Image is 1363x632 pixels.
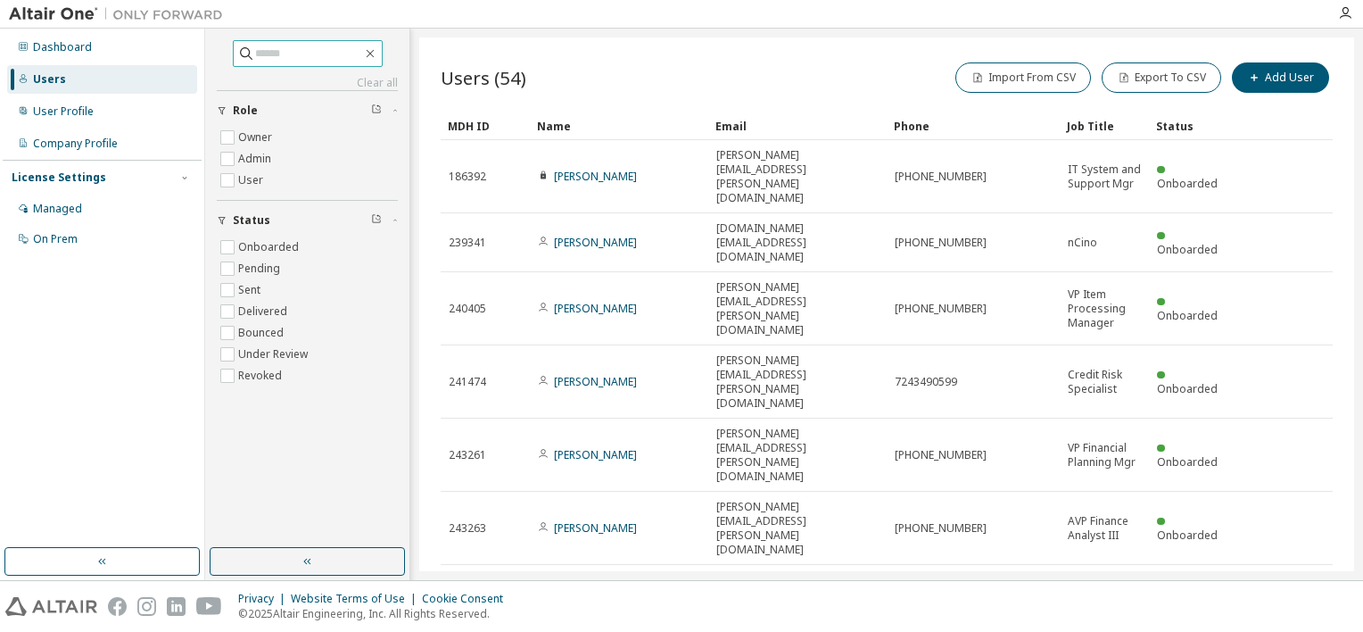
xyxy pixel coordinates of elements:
span: Onboarded [1157,308,1218,323]
div: User Profile [33,104,94,119]
label: Revoked [238,365,285,387]
span: [PHONE_NUMBER] [895,236,987,250]
label: Sent [238,279,264,301]
span: [PHONE_NUMBER] [895,170,987,184]
a: [PERSON_NAME] [554,235,637,250]
label: Delivered [238,301,291,322]
span: [PERSON_NAME][EMAIL_ADDRESS][PERSON_NAME][DOMAIN_NAME] [716,353,879,411]
div: Status [1156,112,1231,140]
div: Managed [33,202,82,216]
img: Altair One [9,5,232,23]
span: 243263 [449,521,486,536]
span: 7243490599 [895,375,957,389]
label: Pending [238,258,284,279]
img: facebook.svg [108,597,127,616]
span: Onboarded [1157,381,1218,396]
a: [PERSON_NAME] [554,374,637,389]
span: Onboarded [1157,242,1218,257]
span: Onboarded [1157,454,1218,470]
label: Admin [238,148,275,170]
a: [PERSON_NAME] [554,301,637,316]
div: Dashboard [33,40,92,54]
label: Under Review [238,344,311,365]
span: Clear filter [371,104,382,118]
div: Company Profile [33,137,118,151]
button: Status [217,201,398,240]
button: Role [217,91,398,130]
span: 241474 [449,375,486,389]
img: linkedin.svg [167,597,186,616]
img: youtube.svg [196,597,222,616]
div: Cookie Consent [422,592,514,606]
a: [PERSON_NAME] [554,520,637,536]
div: Privacy [238,592,291,606]
div: Email [715,112,880,140]
span: [PERSON_NAME][EMAIL_ADDRESS][PERSON_NAME][DOMAIN_NAME] [716,280,879,337]
div: Users [33,72,66,87]
div: Job Title [1067,112,1142,140]
label: Owner [238,127,276,148]
div: Name [537,112,701,140]
button: Export To CSV [1102,62,1221,93]
p: © 2025 Altair Engineering, Inc. All Rights Reserved. [238,606,514,621]
span: 243261 [449,448,486,462]
span: 186392 [449,170,486,184]
span: Onboarded [1157,176,1218,191]
span: Clear filter [371,213,382,228]
label: Bounced [238,322,287,344]
span: AVP Finance Analyst III [1068,514,1141,543]
span: Onboarded [1157,528,1218,543]
span: [PERSON_NAME][EMAIL_ADDRESS][PERSON_NAME][DOMAIN_NAME] [716,427,879,484]
button: Import From CSV [955,62,1091,93]
label: User [238,170,267,191]
span: Role [233,104,258,118]
span: [PERSON_NAME][EMAIL_ADDRESS][PERSON_NAME][DOMAIN_NAME] [716,148,879,205]
img: instagram.svg [137,597,156,616]
div: License Settings [12,170,106,185]
span: nCino [1068,236,1097,250]
span: Credit Risk Specialist [1068,368,1141,396]
div: Website Terms of Use [291,592,422,606]
span: VP Financial Planning Mgr [1068,441,1141,470]
div: On Prem [33,232,78,246]
img: altair_logo.svg [5,597,97,616]
span: 240405 [449,302,486,316]
div: Phone [894,112,1053,140]
span: [DOMAIN_NAME][EMAIL_ADDRESS][DOMAIN_NAME] [716,221,879,264]
a: [PERSON_NAME] [554,447,637,462]
label: Onboarded [238,237,302,258]
span: [PERSON_NAME][EMAIL_ADDRESS][PERSON_NAME][DOMAIN_NAME] [716,500,879,557]
span: [PHONE_NUMBER] [895,448,987,462]
div: MDH ID [448,112,523,140]
a: Clear all [217,76,398,90]
span: VP Item Processing Manager [1068,287,1141,330]
span: [PHONE_NUMBER] [895,302,987,316]
span: 239341 [449,236,486,250]
span: Status [233,213,270,228]
span: [PHONE_NUMBER] [895,521,987,536]
a: [PERSON_NAME] [554,169,637,184]
span: Users (54) [441,65,526,90]
span: IT System and Support Mgr [1068,162,1141,191]
button: Add User [1232,62,1329,93]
